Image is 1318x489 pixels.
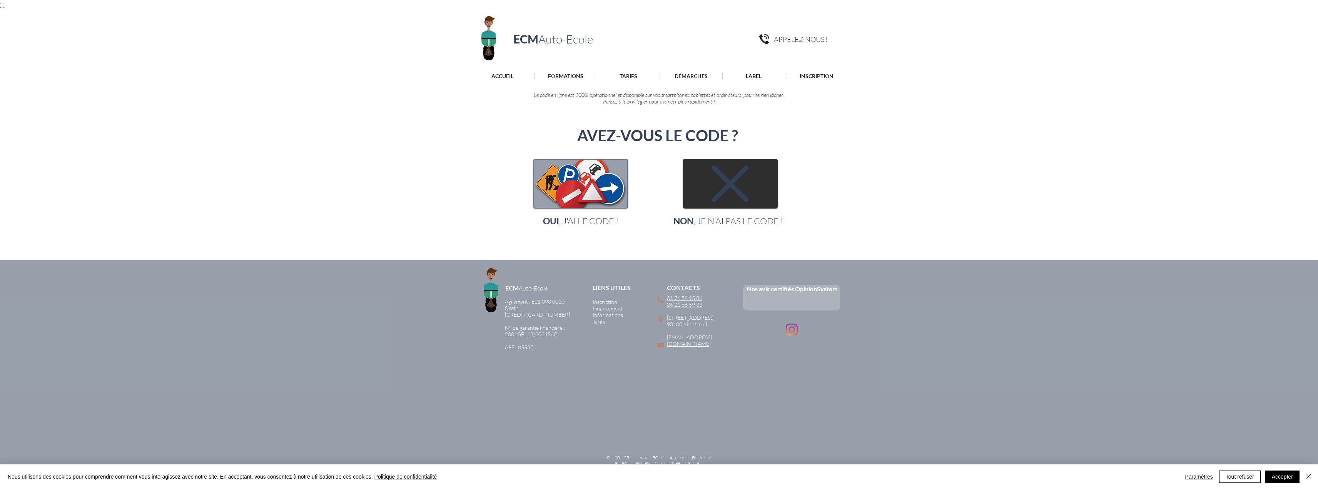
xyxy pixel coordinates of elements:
[519,284,548,292] span: Auto-Ecole
[667,284,700,291] span: CONTACTS
[757,293,828,310] iframe: Embedded Content
[671,73,712,79] p: DÉMARCHES
[543,215,618,226] span: , J'AI LE CODE !
[513,32,538,46] span: ECM
[667,295,702,301] a: 01 76 58 95 86
[577,126,738,145] span: AVEZ-VOUS LE CODE ?
[667,321,707,327] span: 93100 Montreuil
[774,35,828,43] span: APPELEZ-NOUS !
[673,215,783,226] a: NON, JE N'AI PAS LE CODE !
[786,324,798,335] img: Instagram ECM Auto-Ecole
[534,92,784,98] span: Le code en ligne est 100% opérationnel et disponible sur vos smartphones, tablettes et ordinateur...
[774,34,835,44] a: APPELEZ-NOUS !
[593,305,623,312] a: Financement
[660,73,722,79] a: DÉMARCHES
[473,366,846,449] iframe: Google Maps
[1265,471,1300,483] button: Accepter
[471,73,534,79] a: ACCUEIL
[534,73,597,79] a: FORMATIONS
[606,455,712,461] span: © 2025 by ECM Auto-Ecole
[796,73,837,79] p: INSCRIPTION
[747,285,837,292] a: Nos avis certifiés OpinionSystem
[505,284,519,292] a: ECM
[786,324,798,335] ul: Barre de réseaux sociaux
[488,73,517,79] p: ACCUEIL
[673,215,693,226] span: NON
[513,32,593,46] a: ECMAuto-Ecole
[505,298,570,350] a: Agrément : E21 093 0010Siret : [CREDIT_CARD_NUMBER]​N° de garantie financière :2001GF113/202456C ...
[1304,471,1313,483] button: Fermer
[616,73,641,79] p: TARIFS
[759,34,769,44] img: pngegg.png
[593,312,623,318] a: Informations
[470,11,507,63] img: Logo ECM en-tête.png
[1176,367,1318,489] iframe: Wix Chat
[742,73,765,79] p: LABEL
[603,98,715,105] span: Pensez à le privilégier pour avancer plus rapidement !
[785,73,848,79] a: INSCRIPTION
[667,314,715,321] span: [STREET_ADDRESS]
[374,474,437,480] a: Politique de confidentialité
[593,284,631,291] span: LIENS UTILES
[1185,471,1213,482] span: Paramètres
[593,318,605,325] a: Tarifs
[473,263,509,315] img: Logo ECM en-tête.png
[543,215,559,226] span: OUI
[1304,472,1313,481] img: Fermer
[673,215,783,226] span: , JE N'AI PAS LE CODE !
[597,73,660,79] a: TARIFS
[534,160,627,208] img: pngegg-3.png
[471,73,848,80] nav: Site
[684,160,777,208] img: pngegg-3.png
[722,73,785,79] a: LABEL
[667,301,702,308] a: 06 21 86 59 33
[667,334,712,347] a: [EMAIL_ADDRESS][DOMAIN_NAME]
[544,73,587,79] p: FORMATIONS
[615,461,703,466] a: REGLEMENT INTERIEUR
[1219,471,1261,483] button: Tout refuser
[538,32,593,46] span: Auto-Ecole
[8,473,437,480] span: Nous utilisons des cookies pour comprendre comment vous interagissez avec notre site. En acceptan...
[593,299,617,305] a: Inscription
[543,215,618,226] a: OUI, J'AI LE CODE !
